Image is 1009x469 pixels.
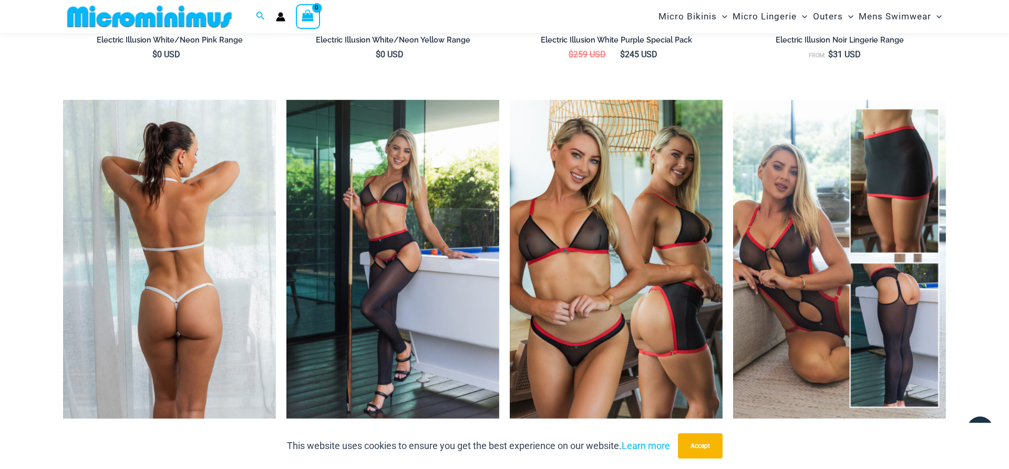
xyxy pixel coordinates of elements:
span: Menu Toggle [843,3,853,30]
bdi: 0 USD [376,49,404,59]
h2: Electric Illusion White/Neon Yellow Range [286,35,499,45]
a: Micro LingerieMenu ToggleMenu Toggle [730,3,810,30]
h2: Electric Illusion Noir Lingerie Range [733,35,946,45]
span: From: [809,52,826,59]
span: Mens Swimwear [859,3,931,30]
span: $ [620,49,625,59]
a: Learn more [622,440,670,451]
span: $ [569,49,573,59]
p: This website uses cookies to ensure you get the best experience on our website. [287,438,670,454]
a: Collection Pack (3)Electric Illusion Noir 1949 Bodysuit 04Electric Illusion Noir 1949 Bodysuit 04 [63,100,276,419]
span: Menu Toggle [931,3,942,30]
a: Electric Illusion White/Neon Pink Range [63,35,276,49]
a: Mens SwimwearMenu ToggleMenu Toggle [856,3,944,30]
span: $ [376,49,380,59]
img: Special Pack [510,100,723,419]
a: Electric Illusion Noir Lingerie Range [733,35,946,49]
img: Electric Illusion Noir 1949 Bodysuit 04 [63,100,276,419]
a: OutersMenu ToggleMenu Toggle [810,3,856,30]
a: Search icon link [256,10,265,23]
bdi: 245 USD [620,49,657,59]
a: Micro BikinisMenu ToggleMenu Toggle [656,3,730,30]
nav: Site Navigation [654,2,946,32]
a: Electric Illusion Black Flame 1521 Bra 611 Thong 552 Tights 04Electric Illusion Black Flame 1521 ... [286,100,499,419]
a: Account icon link [276,12,285,22]
h2: Electric Illusion White Purple Special Pack [510,35,723,45]
span: $ [152,49,157,59]
img: Bodysuit Pack [733,100,946,419]
span: Outers [813,3,843,30]
h2: Electric Illusion White/Neon Pink Range [63,35,276,45]
a: Electric Illusion White/Neon Yellow Range [286,35,499,49]
a: Special PackElectric Illusion Black Flame 1521 Bra 611 Micro 02Electric Illusion Black Flame 1521... [510,100,723,419]
span: Micro Bikinis [658,3,717,30]
img: Electric Illusion Black Flame 1521 Bra 611 Thong 552 Tights 04 [286,100,499,419]
a: Electric Illusion White Purple Special Pack [510,35,723,49]
span: Micro Lingerie [733,3,797,30]
span: Menu Toggle [797,3,807,30]
bdi: 31 USD [828,49,861,59]
bdi: 259 USD [569,49,606,59]
bdi: 0 USD [152,49,180,59]
img: MM SHOP LOGO FLAT [63,5,236,28]
button: Accept [678,433,723,458]
span: Menu Toggle [717,3,727,30]
a: Bodysuit PackElectric Illusion Black Flame 1521 Bra 611 Thong 552 Tights 01Electric Illusion Blac... [733,100,946,419]
span: $ [828,49,833,59]
a: View Shopping Cart, empty [296,4,320,28]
